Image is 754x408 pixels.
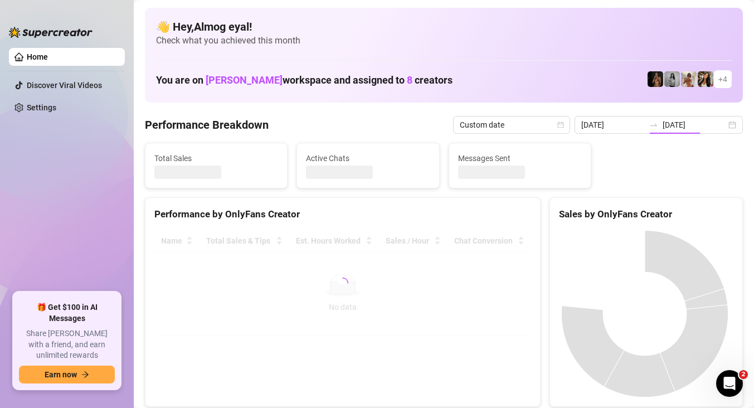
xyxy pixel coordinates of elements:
[407,74,412,86] span: 8
[664,71,680,87] img: A
[9,27,93,38] img: logo-BBDzfeDw.svg
[663,119,726,131] input: End date
[559,207,733,222] div: Sales by OnlyFans Creator
[19,328,115,361] span: Share [PERSON_NAME] with a friend, and earn unlimited rewards
[557,122,564,128] span: calendar
[156,74,453,86] h1: You are on workspace and assigned to creators
[681,71,697,87] img: Green
[19,366,115,383] button: Earn nowarrow-right
[81,371,89,378] span: arrow-right
[458,152,582,164] span: Messages Sent
[154,152,278,164] span: Total Sales
[154,207,531,222] div: Performance by OnlyFans Creator
[460,116,563,133] span: Custom date
[27,52,48,61] a: Home
[145,117,269,133] h4: Performance Breakdown
[306,152,430,164] span: Active Chats
[649,120,658,129] span: to
[19,302,115,324] span: 🎁 Get $100 in AI Messages
[649,120,658,129] span: swap-right
[27,81,102,90] a: Discover Viral Videos
[206,74,283,86] span: [PERSON_NAME]
[648,71,663,87] img: D
[156,19,732,35] h4: 👋 Hey, Almog eyal !
[156,35,732,47] span: Check what you achieved this month
[698,71,713,87] img: AD
[739,370,748,379] span: 2
[718,73,727,85] span: + 4
[581,119,645,131] input: Start date
[45,370,77,379] span: Earn now
[716,370,743,397] iframe: Intercom live chat
[27,103,56,112] a: Settings
[337,278,348,289] span: loading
